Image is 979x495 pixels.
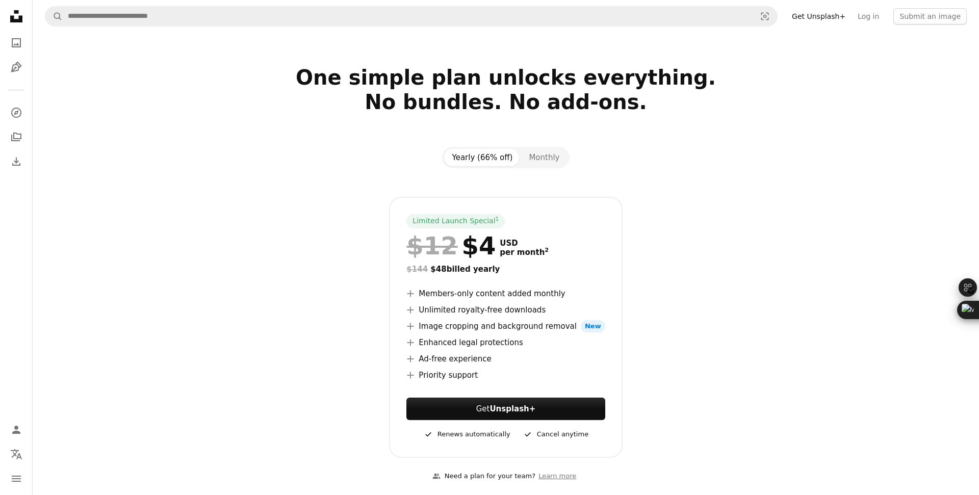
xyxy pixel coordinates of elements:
div: $4 [406,232,496,259]
div: Need a plan for your team? [432,471,535,482]
a: 2 [543,248,551,257]
li: Image cropping and background removal [406,320,605,332]
button: Visual search [753,7,777,26]
li: Ad-free experience [406,353,605,365]
button: Menu [6,468,27,489]
span: per month [500,248,549,257]
a: 1 [494,216,501,226]
a: Log in [852,8,885,24]
sup: 1 [496,216,499,222]
div: $48 billed yearly [406,263,605,275]
form: Find visuals sitewide [45,6,778,27]
a: Log in / Sign up [6,420,27,440]
div: Renews automatically [423,428,510,440]
span: $12 [406,232,457,259]
sup: 2 [545,247,549,253]
li: Priority support [406,369,605,381]
span: $144 [406,265,428,274]
button: Monthly [521,149,568,166]
a: Collections [6,127,27,147]
div: Limited Launch Special [406,214,505,228]
h2: One simple plan unlocks everything. No bundles. No add-ons. [175,65,836,139]
button: GetUnsplash+ [406,398,605,420]
span: New [581,320,605,332]
a: Illustrations [6,57,27,77]
span: USD [500,239,549,248]
button: Yearly (66% off) [444,149,521,166]
div: Cancel anytime [523,428,588,440]
strong: Unsplash+ [489,404,535,413]
li: Members-only content added monthly [406,288,605,300]
button: Submit an image [893,8,967,24]
a: Home — Unsplash [6,6,27,29]
li: Unlimited royalty-free downloads [406,304,605,316]
a: Get Unsplash+ [786,8,852,24]
li: Enhanced legal protections [406,336,605,349]
a: Photos [6,33,27,53]
a: Explore [6,102,27,123]
button: Search Unsplash [45,7,63,26]
a: Download History [6,151,27,172]
button: Language [6,444,27,464]
a: Learn more [535,468,579,485]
